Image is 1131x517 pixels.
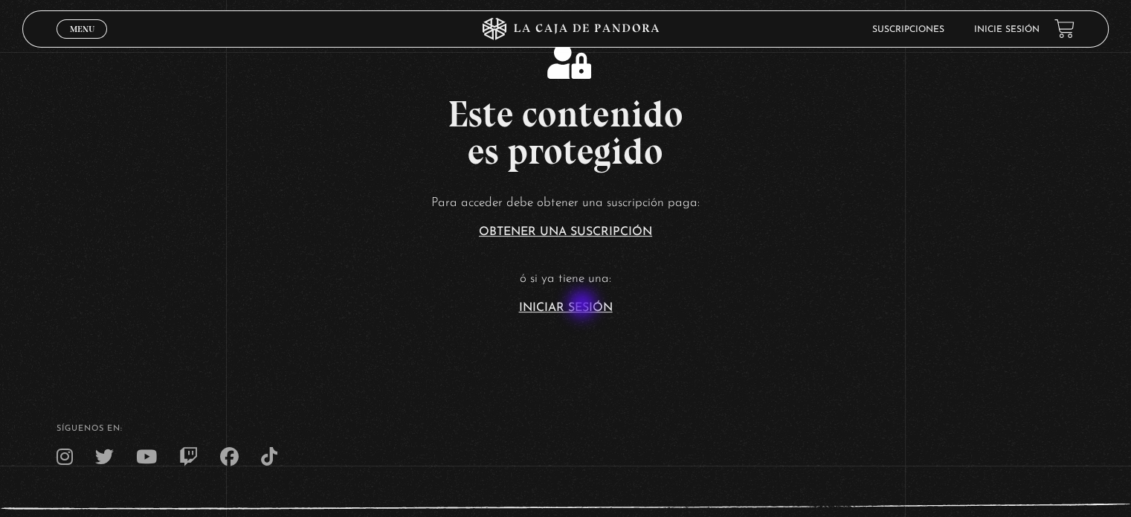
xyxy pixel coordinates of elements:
[519,302,613,314] a: Iniciar Sesión
[974,25,1040,34] a: Inicie sesión
[1054,19,1074,39] a: View your shopping cart
[65,37,100,48] span: Cerrar
[57,425,1074,433] h4: SÍguenos en:
[872,25,944,34] a: Suscripciones
[70,25,94,33] span: Menu
[479,226,652,238] a: Obtener una suscripción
